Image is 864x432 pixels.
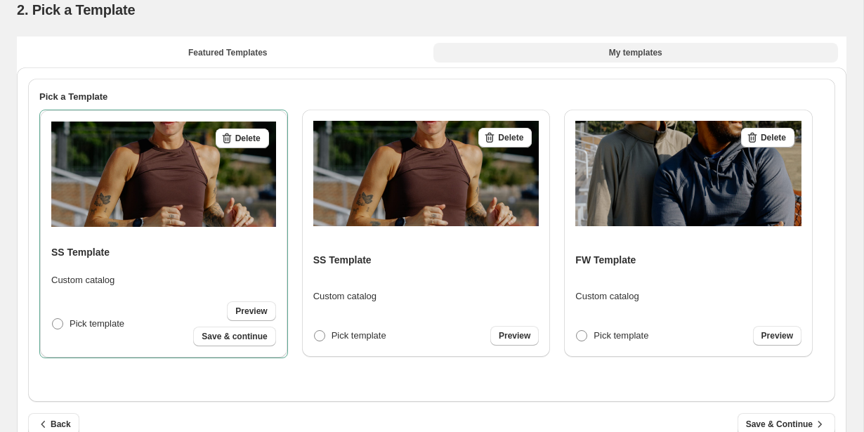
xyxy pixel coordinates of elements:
[17,2,135,18] span: 2. Pick a Template
[478,128,532,148] button: Delete
[313,253,372,267] h4: SS Template
[51,273,114,287] p: Custom catalog
[746,417,827,431] span: Save & Continue
[39,90,824,104] h2: Pick a Template
[37,417,71,431] span: Back
[498,132,523,143] span: Delete
[741,128,794,148] button: Delete
[594,330,648,341] span: Pick template
[575,289,639,303] p: Custom catalog
[761,132,786,143] span: Delete
[216,129,269,148] button: Delete
[235,133,261,144] span: Delete
[188,47,267,58] span: Featured Templates
[490,326,539,346] a: Preview
[753,326,801,346] a: Preview
[313,289,377,303] p: Custom catalog
[499,330,530,341] span: Preview
[193,327,275,346] button: Save & continue
[761,330,793,341] span: Preview
[575,253,636,267] h4: FW Template
[51,245,110,259] h4: SS Template
[227,301,275,321] a: Preview
[235,306,267,317] span: Preview
[609,47,662,58] span: My templates
[332,330,386,341] span: Pick template
[70,318,124,329] span: Pick template
[202,331,267,342] span: Save & continue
